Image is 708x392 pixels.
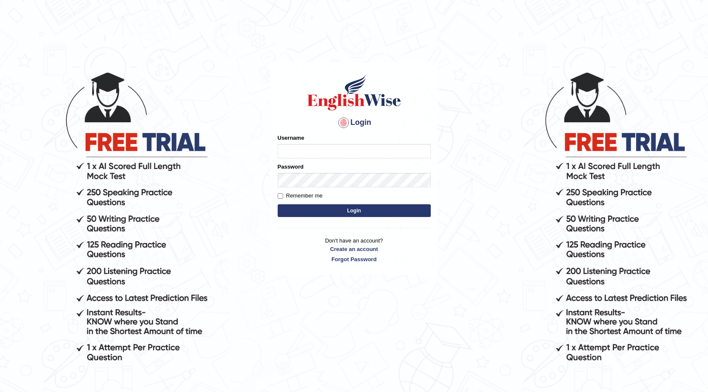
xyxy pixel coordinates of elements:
[278,116,431,130] h4: Login
[278,134,304,142] label: Username
[278,192,323,200] label: Remember me
[278,237,431,263] p: Don't have an account?
[278,163,304,171] label: Password
[306,73,403,112] img: Logo of English Wise sign in for intelligent practice with AI
[278,193,283,199] input: Remember me
[278,255,431,263] a: Forgot Password
[278,245,431,253] a: Create an account
[278,204,431,217] button: Login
